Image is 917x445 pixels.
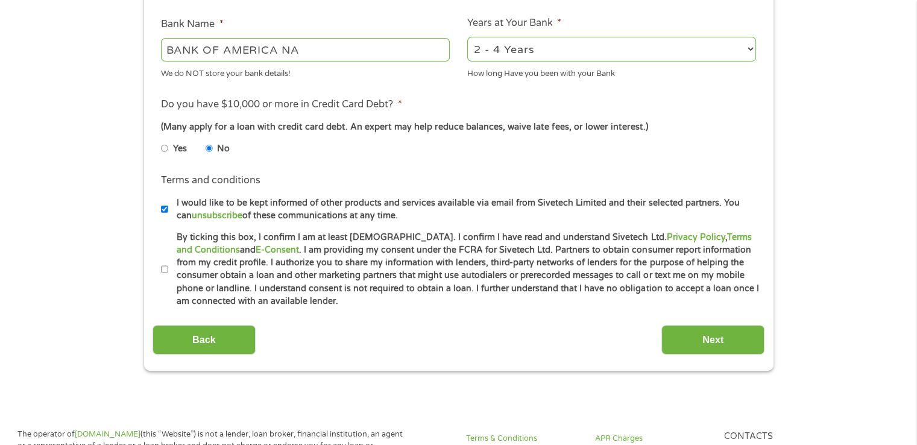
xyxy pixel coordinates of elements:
a: Terms and Conditions [177,232,751,255]
a: Terms & Conditions [466,433,581,444]
a: E-Consent [256,245,299,255]
input: Next [661,325,764,355]
h4: Contacts [723,431,838,443]
label: Terms and conditions [161,174,260,187]
div: We do NOT store your bank details! [161,63,450,80]
a: [DOMAIN_NAME] [75,429,140,439]
label: Yes [173,142,187,156]
label: No [217,142,230,156]
label: Do you have $10,000 or more in Credit Card Debt? [161,98,402,111]
div: How long Have you been with your Bank [467,63,756,80]
input: Back [153,325,256,355]
label: Years at Your Bank [467,17,561,30]
label: I would like to be kept informed of other products and services available via email from Sivetech... [168,197,760,222]
label: Bank Name [161,18,223,31]
label: By ticking this box, I confirm I am at least [DEMOGRAPHIC_DATA]. I confirm I have read and unders... [168,231,760,308]
div: (Many apply for a loan with credit card debt. An expert may help reduce balances, waive late fees... [161,121,755,134]
a: APR Charges [595,433,710,444]
a: unsubscribe [192,210,242,221]
a: Privacy Policy [666,232,725,242]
